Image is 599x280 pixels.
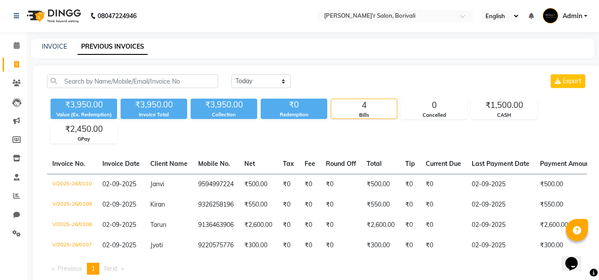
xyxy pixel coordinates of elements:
td: ₹0 [400,195,420,215]
td: ₹0 [299,195,321,215]
div: Redemption [261,111,327,119]
span: Admin [563,12,582,21]
div: GPay [51,135,117,143]
td: ₹500.00 [239,174,278,195]
span: Kiran [150,200,165,208]
div: Cancelled [401,111,467,119]
span: Tarun [150,221,166,229]
td: ₹0 [278,235,299,256]
td: ₹300.00 [239,235,278,256]
td: 9220575776 [193,235,239,256]
div: Value (Ex. Redemption) [51,111,117,119]
span: Invoice Date [102,160,140,168]
span: Payment Amount [540,160,598,168]
td: V/2025-26/0109 [47,195,97,215]
td: ₹0 [278,195,299,215]
div: Collection [191,111,257,119]
td: ₹550.00 [361,195,400,215]
td: ₹0 [321,174,361,195]
td: 02-09-2025 [466,215,535,235]
div: ₹3,950.00 [191,99,257,111]
td: ₹0 [420,195,466,215]
b: 08047224946 [98,4,137,28]
td: ₹0 [321,215,361,235]
td: ₹0 [321,235,361,256]
span: 02-09-2025 [102,180,136,188]
span: Client Name [150,160,188,168]
span: Round Off [326,160,356,168]
span: Jyoti [150,241,163,249]
a: INVOICE [42,42,67,50]
td: ₹0 [278,215,299,235]
span: Last Payment Date [472,160,529,168]
span: Previous [58,265,82,272]
td: 9326258196 [193,195,239,215]
span: Net [244,160,255,168]
td: 02-09-2025 [466,235,535,256]
span: Next [104,265,117,272]
span: Tip [405,160,415,168]
td: ₹2,600.00 [239,215,278,235]
td: ₹0 [299,215,321,235]
td: 02-09-2025 [466,174,535,195]
span: Current Due [426,160,461,168]
td: 9136463906 [193,215,239,235]
td: V/2025-26/0108 [47,215,97,235]
td: ₹0 [400,174,420,195]
button: Export [551,74,585,88]
span: Janvi [150,180,164,188]
span: 02-09-2025 [102,221,136,229]
span: 1 [91,265,95,272]
td: ₹0 [420,215,466,235]
td: 02-09-2025 [466,195,535,215]
td: V/2025-26/0107 [47,235,97,256]
td: ₹2,600.00 [361,215,400,235]
td: ₹0 [420,174,466,195]
a: PREVIOUS INVOICES [78,39,148,55]
span: Fee [305,160,315,168]
td: V/2025-26/0110 [47,174,97,195]
td: ₹0 [400,235,420,256]
div: 0 [401,99,467,111]
td: ₹0 [321,195,361,215]
nav: Pagination [47,263,587,275]
span: 02-09-2025 [102,200,136,208]
span: 02-09-2025 [102,241,136,249]
input: Search by Name/Mobile/Email/Invoice No [47,74,218,88]
span: Export [563,77,581,85]
span: Total [367,160,382,168]
td: ₹0 [299,174,321,195]
td: ₹0 [420,235,466,256]
div: ₹3,950.00 [121,99,187,111]
span: Invoice No. [52,160,85,168]
td: ₹0 [299,235,321,256]
td: ₹0 [278,174,299,195]
span: Tax [283,160,294,168]
div: ₹1,500.00 [471,99,537,111]
div: ₹3,950.00 [51,99,117,111]
div: ₹0 [261,99,327,111]
img: Admin [543,8,558,23]
div: CASH [471,111,537,119]
div: ₹2,450.00 [51,123,117,135]
div: 4 [331,99,397,111]
td: ₹550.00 [239,195,278,215]
iframe: chat widget [562,245,590,271]
span: Mobile No. [198,160,230,168]
td: ₹500.00 [361,174,400,195]
div: Bills [331,111,397,119]
img: logo [23,4,83,28]
td: ₹0 [400,215,420,235]
td: ₹300.00 [361,235,400,256]
div: Invoice Total [121,111,187,119]
td: 9594997224 [193,174,239,195]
